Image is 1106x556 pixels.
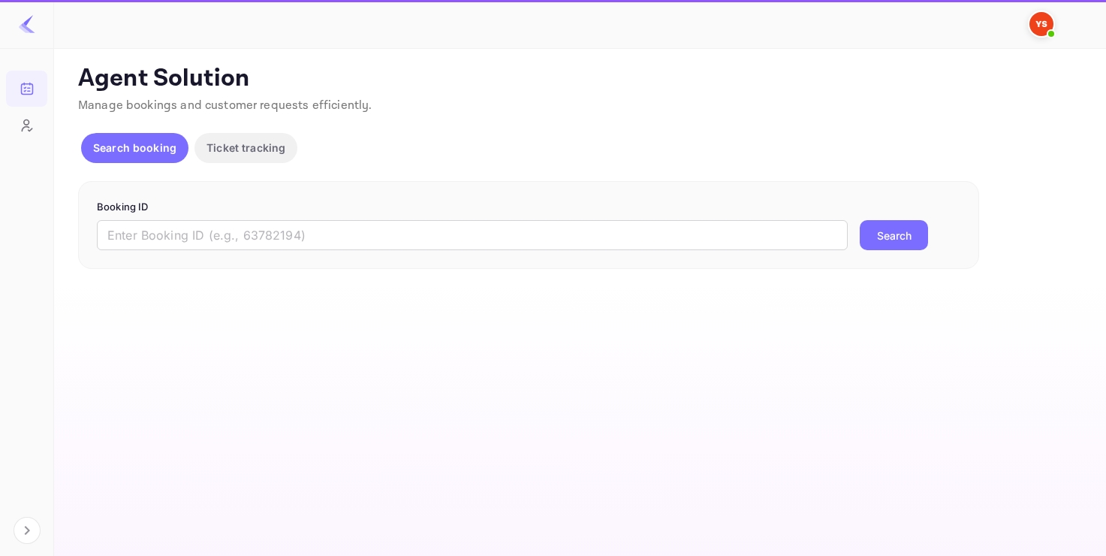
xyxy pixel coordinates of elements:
img: LiteAPI [18,15,36,33]
a: Bookings [6,71,47,105]
a: Customers [6,107,47,142]
span: Manage bookings and customer requests efficiently. [78,98,372,113]
p: Search booking [93,140,176,156]
button: Expand navigation [14,517,41,544]
input: Enter Booking ID (e.g., 63782194) [97,220,848,250]
p: Booking ID [97,200,960,215]
button: Search [860,220,928,250]
p: Agent Solution [78,64,1079,94]
img: Yandex Support [1029,12,1053,36]
p: Ticket tracking [206,140,285,156]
